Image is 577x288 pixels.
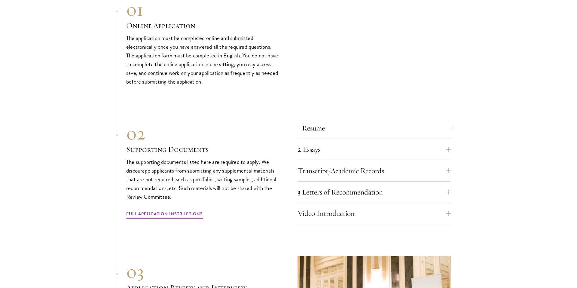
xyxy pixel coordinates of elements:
h3: Supporting Documents [126,144,279,155]
a: Full Application Instructions [126,210,203,219]
button: 2 Essays [298,142,451,157]
div: 02 [126,123,279,144]
div: 03 [126,261,279,283]
button: Video Introduction [298,206,451,221]
button: Transcript/Academic Records [298,164,451,178]
button: 3 Letters of Recommendation [298,185,451,199]
button: Resume [302,121,455,135]
p: The supporting documents listed here are required to apply. We discourage applicants from submitt... [126,158,279,201]
h3: Online Application [126,20,279,31]
p: The application must be completed online and submitted electronically once you have answered all ... [126,34,279,86]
